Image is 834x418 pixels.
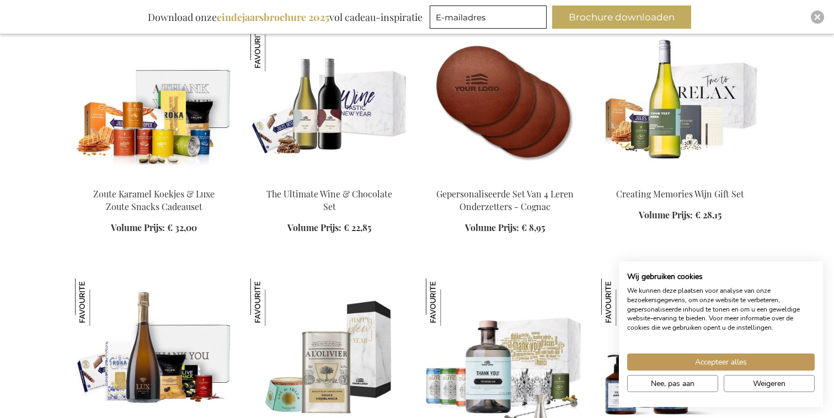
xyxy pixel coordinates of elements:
[111,222,165,233] span: Volume Prijs:
[627,286,815,333] p: We kunnen deze plaatsen voor analyse van onze bezoekersgegevens, om onze website te verbeteren, g...
[167,222,197,233] span: € 32,00
[143,6,427,29] div: Download onze vol cadeau-inspiratie
[695,356,747,368] span: Accepteer alles
[250,24,298,71] img: The Ultimate Wine & Chocolate Set
[814,14,821,20] img: Close
[521,222,545,233] span: € 8,95
[250,174,408,184] a: Beer Apéro Gift Box The Ultimate Wine & Chocolate Set
[217,10,329,24] b: eindejaarsbrochure 2025
[426,278,473,326] img: Gepersonaliseerde Gin Tonic Prestige Set
[436,188,574,212] a: Gepersonaliseerde Set Van 4 Leren Onderzetters - Cognac
[695,209,721,221] span: € 28,15
[250,278,298,326] img: Culinaire Olijfolie & Zout Set
[344,222,371,233] span: € 22,85
[111,222,197,234] a: Volume Prijs: € 32,00
[627,272,815,282] h2: Wij gebruiken cookies
[465,222,545,234] a: Volume Prijs: € 8,95
[601,278,649,326] img: The Gift Label Hand & Keuken Set
[426,174,584,184] a: Gepersonaliseerde Set Van 4 Leren Onderzetters - Cognac
[601,174,759,184] a: Personalised White Wine
[430,6,547,29] input: E-mailadres
[616,188,744,200] a: Creating Memories Wijn Gift Set
[75,174,233,184] a: Salted Caramel Biscuits & Luxury Salty Snacks Gift Set
[753,378,785,389] span: Weigeren
[465,222,519,233] span: Volume Prijs:
[724,375,815,392] button: Alle cookies weigeren
[651,378,694,389] span: Nee, pas aan
[426,24,584,178] img: Gepersonaliseerde Set Van 4 Leren Onderzetters - Cognac
[93,188,215,212] a: Zoute Karamel Koekjes & Luxe Zoute Snacks Cadeauset
[639,209,693,221] span: Volume Prijs:
[266,188,392,212] a: The Ultimate Wine & Chocolate Set
[627,375,718,392] button: Pas cookie voorkeuren aan
[552,6,691,29] button: Brochure downloaden
[75,24,233,178] img: Salted Caramel Biscuits & Luxury Salty Snacks Gift Set
[75,278,122,326] img: The Office Party Box
[287,222,341,233] span: Volume Prijs:
[627,353,815,371] button: Accepteer alle cookies
[250,24,408,178] img: Beer Apéro Gift Box
[601,24,759,178] img: Personalised White Wine
[811,10,824,24] div: Close
[287,222,371,234] a: Volume Prijs: € 22,85
[639,209,721,222] a: Volume Prijs: € 28,15
[430,6,550,32] form: marketing offers and promotions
